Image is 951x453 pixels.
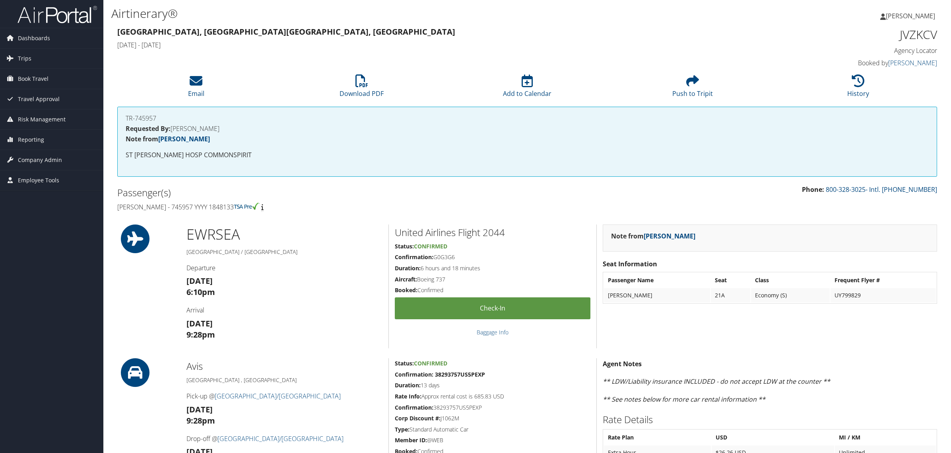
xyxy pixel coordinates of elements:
span: [PERSON_NAME] [886,12,935,20]
strong: [DATE] [186,275,213,286]
img: airportal-logo.png [17,5,97,24]
a: Baggage Info [477,328,508,336]
h5: [GEOGRAPHIC_DATA] / [GEOGRAPHIC_DATA] [186,248,382,256]
span: Confirmed [414,359,447,367]
strong: [DATE] [186,404,213,415]
strong: Confirmation: 38293757US5PEXP [395,371,485,378]
a: Download PDF [340,79,384,98]
strong: Confirmation: [395,404,433,411]
a: [PERSON_NAME] [888,59,937,67]
h5: Boeing 737 [395,275,590,283]
span: Book Travel [18,69,49,89]
h1: Airtinerary® [111,5,666,22]
em: ** LDW/Liability insurance INCLUDED - do not accept LDW at the counter ** [603,377,830,386]
a: Check-in [395,297,590,319]
strong: Corp Discount #: [395,414,441,422]
h4: Arrival [186,306,382,314]
strong: Seat Information [603,260,657,268]
strong: Requested By: [126,124,171,133]
h5: 38293757US5PEXP [395,404,590,412]
h5: Standard Automatic Car [395,426,590,433]
strong: Status: [395,359,414,367]
th: USD [712,430,834,445]
th: MI / KM [835,430,936,445]
h5: Confirmed [395,286,590,294]
h1: EWR SEA [186,225,382,244]
h5: @WEB [395,436,590,444]
a: Push to Tripit [672,79,713,98]
strong: Phone: [802,185,824,194]
strong: Aircraft: [395,275,417,283]
h5: Approx rental cost is 685.83 USD [395,392,590,400]
strong: [DATE] [186,318,213,329]
strong: [GEOGRAPHIC_DATA], [GEOGRAPHIC_DATA] [GEOGRAPHIC_DATA], [GEOGRAPHIC_DATA] [117,26,455,37]
h4: Pick-up @ [186,392,382,400]
strong: Duration: [395,381,421,389]
td: [PERSON_NAME] [604,288,710,303]
strong: Member ID: [395,436,427,444]
th: Rate Plan [604,430,711,445]
span: Dashboards [18,28,50,48]
a: 800-328-3025- Intl. [PHONE_NUMBER] [826,185,937,194]
h2: Passenger(s) [117,186,521,199]
a: History [847,79,869,98]
h5: G0G3G6 [395,253,590,261]
td: 21A [711,288,750,303]
td: Economy (S) [751,288,830,303]
img: tsa-precheck.png [234,203,260,210]
strong: Rate Info: [395,392,421,400]
h4: Drop-off @ [186,434,382,443]
a: [PERSON_NAME] [158,135,210,143]
strong: Note from [611,232,695,240]
th: Seat [711,273,750,287]
th: Frequent Flyer # [831,273,936,287]
strong: 9:28pm [186,415,215,426]
h5: 6 hours and 18 minutes [395,264,590,272]
h2: Avis [186,359,382,373]
h4: [DATE] - [DATE] [117,41,729,49]
a: [PERSON_NAME] [880,4,943,28]
span: Confirmed [414,242,447,250]
td: UY799829 [831,288,936,303]
h4: Agency Locator [741,46,937,55]
span: Travel Approval [18,89,60,109]
a: [GEOGRAPHIC_DATA]/[GEOGRAPHIC_DATA] [215,392,341,400]
strong: Note from [126,135,210,143]
h4: Departure [186,264,382,272]
p: ST [PERSON_NAME] HOSP COMMONSPIRIT [126,150,929,160]
a: Add to Calendar [503,79,551,98]
h4: [PERSON_NAME] [126,125,929,132]
strong: Agent Notes [603,359,642,368]
strong: 9:28pm [186,329,215,340]
h4: [PERSON_NAME] - 745957 YYYY 1848133 [117,203,521,211]
span: Reporting [18,130,44,150]
th: Passenger Name [604,273,710,287]
a: Email [188,79,204,98]
h1: JVZKCV [741,26,937,43]
h5: J1062M [395,414,590,422]
strong: Booked: [395,286,417,294]
strong: 6:10pm [186,287,215,297]
a: [PERSON_NAME] [644,232,695,240]
h5: 13 days [395,381,590,389]
h2: United Airlines Flight 2044 [395,226,590,239]
th: Class [751,273,830,287]
h4: Booked by [741,59,937,67]
span: Risk Management [18,109,66,129]
span: Company Admin [18,150,62,170]
span: Employee Tools [18,170,59,190]
strong: Type: [395,426,410,433]
h5: [GEOGRAPHIC_DATA] , [GEOGRAPHIC_DATA] [186,376,382,384]
strong: Status: [395,242,414,250]
span: Trips [18,49,31,68]
a: [GEOGRAPHIC_DATA]/[GEOGRAPHIC_DATA] [217,434,344,443]
h2: Rate Details [603,413,937,426]
h4: TR-745957 [126,115,929,121]
em: ** See notes below for more car rental information ** [603,395,765,404]
strong: Confirmation: [395,253,433,261]
strong: Duration: [395,264,421,272]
